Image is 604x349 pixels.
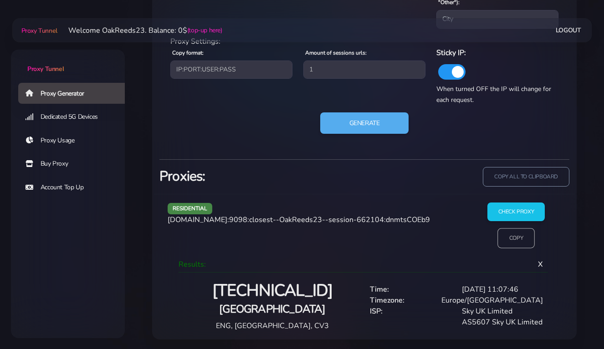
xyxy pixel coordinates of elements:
span: ENG, [GEOGRAPHIC_DATA], CV3 [216,321,329,331]
div: Time: [364,284,456,295]
span: residential [168,203,212,214]
div: AS5607 Sky UK Limited [456,317,548,328]
h2: [TECHNICAL_ID] [186,280,359,302]
div: Europe/[GEOGRAPHIC_DATA] [436,295,548,306]
a: Buy Proxy [18,153,132,174]
label: Amount of sessions urls: [305,49,367,57]
a: (top-up here) [187,25,222,35]
h4: [GEOGRAPHIC_DATA] [186,302,359,317]
span: Proxy Tunnel [27,65,64,73]
h3: Proxies: [159,167,359,186]
span: Proxy Tunnel [21,26,57,35]
input: copy all to clipboard [483,167,569,187]
a: Dedicated 5G Devices [18,106,132,127]
a: Proxy Generator [18,83,132,104]
div: Sky UK Limited [456,306,548,317]
input: Copy [497,228,535,248]
h6: Sticky IP: [436,47,558,59]
div: ISP: [364,306,456,317]
div: [DATE] 11:07:46 [456,284,548,295]
input: Check Proxy [487,202,545,221]
label: Copy format: [172,49,204,57]
a: Proxy Tunnel [11,50,125,74]
div: Timezone: [364,295,436,306]
span: When turned OFF the IP will change for each request. [436,85,551,104]
a: Proxy Tunnel [20,23,57,38]
a: Proxy Usage [18,130,132,151]
li: Welcome OakReeds23. Balance: 0$ [57,25,222,36]
span: X [531,252,550,277]
span: Results: [179,259,206,269]
a: Account Top Up [18,177,132,198]
a: Logout [556,22,581,39]
input: City [436,10,558,28]
span: [DOMAIN_NAME]:9098:closest--OakReeds23--session-662104:dnmtsCOEb9 [168,215,430,225]
iframe: Webchat Widget [560,305,593,338]
button: Generate [320,112,409,134]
